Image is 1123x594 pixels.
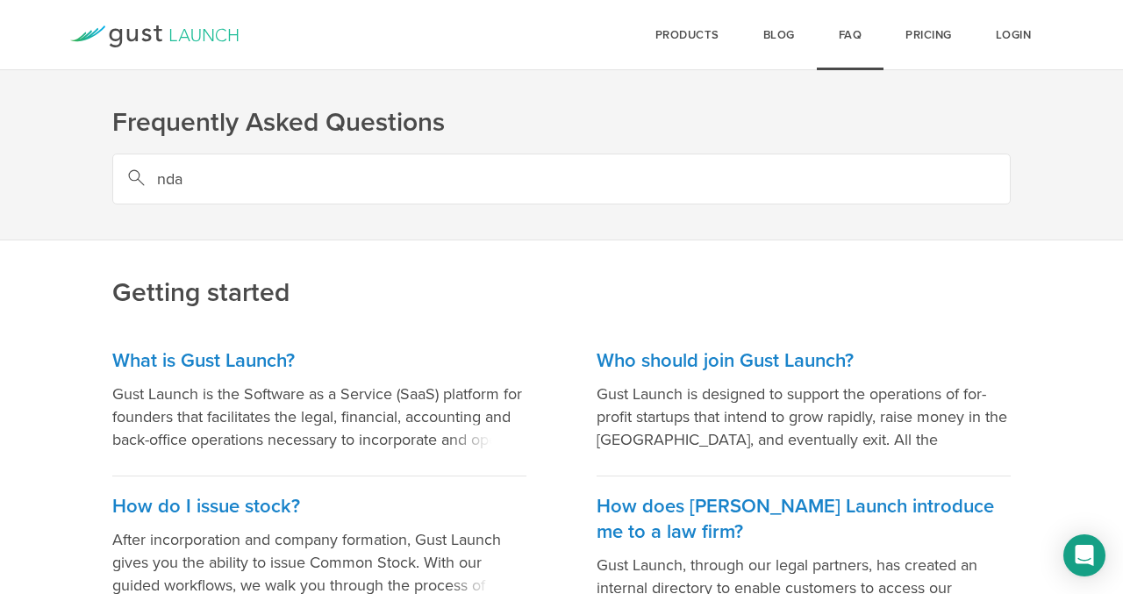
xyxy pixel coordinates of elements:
h2: Getting started [112,157,1011,311]
h3: What is Gust Launch? [112,348,526,374]
p: Gust Launch is designed to support the operations of for-profit startups that intend to grow rapi... [597,383,1011,451]
h3: How does [PERSON_NAME] Launch introduce me to a law firm? [597,494,1011,545]
input: Try "Issue stock" [112,154,1011,204]
h1: Frequently Asked Questions [112,105,1011,140]
a: Who should join Gust Launch? Gust Launch is designed to support the operations of for-profit star... [597,331,1011,476]
h3: Who should join Gust Launch? [597,348,1011,374]
h3: How do I issue stock? [112,494,526,519]
p: Gust Launch is the Software as a Service (SaaS) platform for founders that facilitates the legal,... [112,383,526,451]
a: What is Gust Launch? Gust Launch is the Software as a Service (SaaS) platform for founders that f... [112,331,526,476]
div: Open Intercom Messenger [1063,534,1105,576]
